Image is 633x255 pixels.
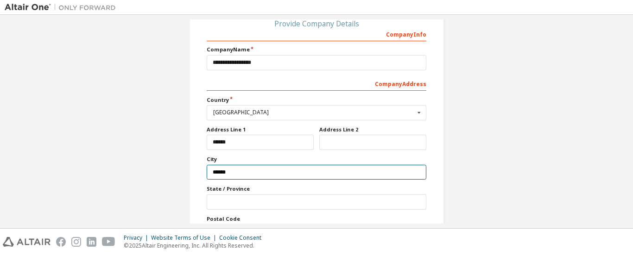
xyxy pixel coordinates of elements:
[151,234,219,242] div: Website Terms of Use
[207,215,426,223] label: Postal Code
[207,46,426,53] label: Company Name
[124,234,151,242] div: Privacy
[213,110,415,115] div: [GEOGRAPHIC_DATA]
[3,237,51,247] img: altair_logo.svg
[207,26,426,41] div: Company Info
[71,237,81,247] img: instagram.svg
[207,155,426,163] label: City
[124,242,267,249] p: © 2025 Altair Engineering, Inc. All Rights Reserved.
[319,126,426,133] label: Address Line 2
[102,237,115,247] img: youtube.svg
[87,237,96,247] img: linkedin.svg
[56,237,66,247] img: facebook.svg
[207,76,426,91] div: Company Address
[207,126,314,133] label: Address Line 1
[219,234,267,242] div: Cookie Consent
[207,96,426,104] label: Country
[207,21,426,26] div: Provide Company Details
[5,3,120,12] img: Altair One
[207,185,426,193] label: State / Province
